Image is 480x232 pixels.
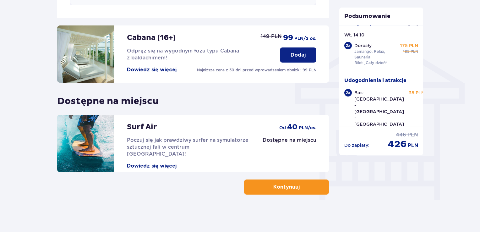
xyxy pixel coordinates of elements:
p: Surf Air [127,122,157,132]
span: 426 [388,138,406,150]
p: Dorosły [354,42,372,49]
p: Dostępne na miejscu [263,137,316,144]
span: PLN [411,49,418,54]
button: Kontynuuj [244,180,329,195]
button: Dowiedz się więcej [127,66,177,73]
img: attraction [57,115,114,172]
div: 2 x [344,89,352,97]
button: Dowiedz się więcej [127,163,177,169]
p: 175 PLN [400,42,418,49]
span: 185 [403,49,409,54]
p: Dodaj [291,52,306,58]
p: Bilet „Cały dzień” [354,60,387,66]
p: Dostępne na miejscu [57,90,159,107]
div: 2 x [344,42,352,49]
p: 149 PLN [261,33,282,40]
p: Kontynuuj [273,184,300,191]
p: Cabana (16+) [127,33,176,42]
span: Poczuj się jak prawdziwy surfer na symulatorze sztucznej fali w centrum [GEOGRAPHIC_DATA]! [127,137,248,157]
img: attraction [57,25,114,83]
p: Bus: [GEOGRAPHIC_DATA] - [GEOGRAPHIC_DATA] - [GEOGRAPHIC_DATA] [354,90,404,127]
p: Podsumowanie [339,13,423,20]
span: Odpręż się na wygodnym łożu typu Cabana z baldachimem! [127,48,239,61]
p: 38 PLN [409,90,425,96]
p: Do zapłaty : [344,142,369,148]
p: Jamango, Relax, Saunaria [354,49,398,60]
p: Udogodnienia i atrakcje [344,77,406,84]
p: Najniższa cena z 30 dni przed wprowadzeniem obniżki: 99 PLN [197,67,316,73]
span: PLN /os. [299,125,316,131]
span: od [279,124,286,131]
span: 99 [283,33,293,42]
button: Dodaj [280,47,316,63]
span: PLN [408,142,418,149]
span: PLN /2 os. [294,36,316,42]
span: 40 [287,122,297,132]
span: 446 [396,131,406,138]
span: PLN [407,131,418,138]
p: Wt. 14.10 [344,32,364,38]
